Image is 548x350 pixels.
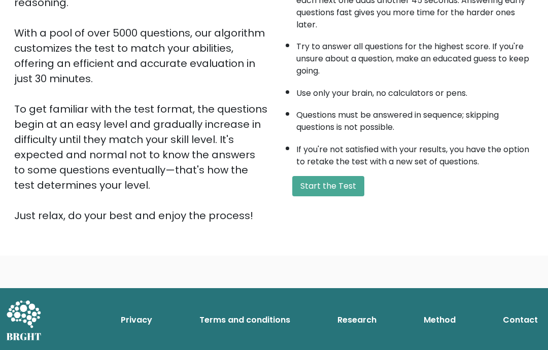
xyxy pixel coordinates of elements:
[195,310,294,330] a: Terms and conditions
[499,310,542,330] a: Contact
[292,176,364,196] button: Start the Test
[296,82,534,99] li: Use only your brain, no calculators or pens.
[296,138,534,168] li: If you're not satisfied with your results, you have the option to retake the test with a new set ...
[296,104,534,133] li: Questions must be answered in sequence; skipping questions is not possible.
[333,310,381,330] a: Research
[296,36,534,77] li: Try to answer all questions for the highest score. If you're unsure about a question, make an edu...
[117,310,156,330] a: Privacy
[420,310,460,330] a: Method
